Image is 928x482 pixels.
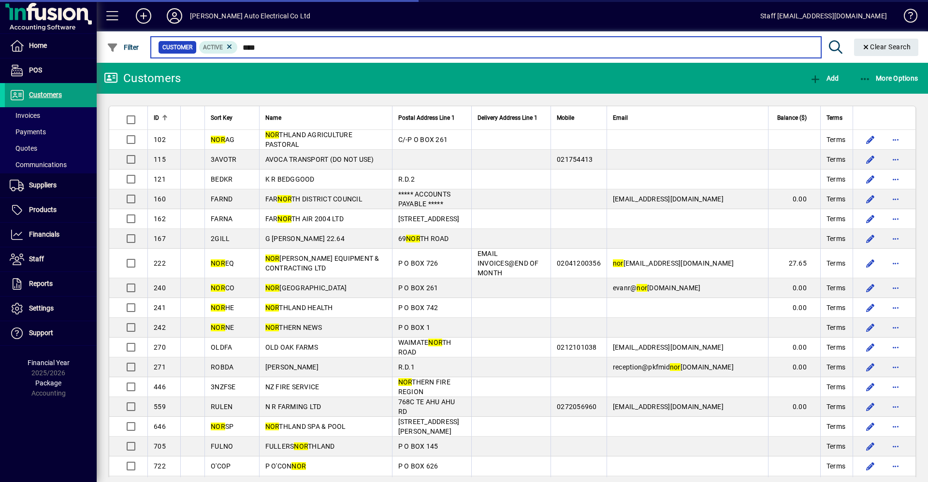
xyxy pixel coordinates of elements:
button: Edit [863,419,878,434]
button: More options [888,231,903,246]
td: 0.00 [768,278,820,298]
div: Customers [104,71,181,86]
span: evanr@ [DOMAIN_NAME] [613,284,701,292]
span: P O BOX 626 [398,462,438,470]
span: P O BOX 1 [398,324,430,331]
span: Name [265,113,281,123]
span: 0272056960 [557,403,597,411]
span: Active [203,44,223,51]
span: 121 [154,175,166,183]
em: NOR [211,423,225,430]
span: 768C TE AHU AHU RD [398,398,455,415]
span: P O BOX 261 [398,284,438,292]
span: 646 [154,423,166,430]
button: Edit [863,211,878,227]
span: Terms [826,135,845,144]
em: NOR [291,462,306,470]
button: Edit [863,340,878,355]
a: Payments [5,124,97,140]
span: 0212101038 [557,343,597,351]
a: Products [5,198,97,222]
span: [EMAIL_ADDRESS][DOMAIN_NAME] [613,195,724,203]
span: 271 [154,363,166,371]
span: [STREET_ADDRESS][PERSON_NAME] [398,418,460,435]
div: Balance ($) [774,113,815,123]
button: More options [888,300,903,315]
button: More options [888,359,903,375]
td: 0.00 [768,338,820,357]
em: NOR [277,195,291,203]
span: P O BOX 742 [398,304,438,312]
span: [PERSON_NAME] [265,363,319,371]
span: 3AVOTR [211,156,237,163]
span: Postal Address Line 1 [398,113,455,123]
button: More options [888,419,903,434]
button: More options [888,458,903,474]
a: Knowledge Base [897,2,916,33]
em: NOR [294,442,308,450]
span: Terms [826,323,845,332]
span: Add [810,74,839,82]
button: Edit [863,171,878,187]
em: NOR [211,136,225,143]
span: Terms [826,402,845,411]
button: More options [888,320,903,335]
em: NOR [398,378,412,386]
span: POS [29,66,42,74]
span: [EMAIL_ADDRESS][DOMAIN_NAME] [613,343,724,351]
span: Terms [826,234,845,243]
span: Financials [29,230,59,238]
span: Terms [826,194,845,204]
span: Terms [826,422,845,431]
button: More options [888,211,903,227]
span: NE [211,324,234,331]
span: 270 [154,343,166,351]
span: 705 [154,442,166,450]
td: 0.00 [768,189,820,209]
button: Edit [863,280,878,296]
span: Products [29,206,57,213]
span: OLD OAK FARMS [265,343,318,351]
span: Email [613,113,628,123]
span: Terms [826,113,842,123]
button: Edit [863,152,878,167]
span: AVOCA TRANSPORT (DO NOT USE) [265,156,374,163]
span: 021754413 [557,156,593,163]
button: Add [128,7,159,25]
em: nor [637,284,647,292]
span: FAR TH AIR 2004 LTD [265,215,344,223]
span: [STREET_ADDRESS] [398,215,460,223]
button: More options [888,340,903,355]
span: Sort Key [211,113,232,123]
button: Edit [863,458,878,474]
span: 115 [154,156,166,163]
button: Edit [863,255,878,271]
a: Invoices [5,107,97,124]
span: Settings [29,304,54,312]
span: O'COP [211,462,231,470]
button: Edit [863,132,878,147]
div: [PERSON_NAME] Auto Electrical Co Ltd [190,8,310,24]
span: EMAIL INVOICES@END OF MONTH [478,250,539,277]
span: FULNO [211,442,233,450]
span: 242 [154,324,166,331]
a: Support [5,321,97,345]
em: NOR [265,255,280,262]
span: 446 [154,383,166,391]
span: BEDKR [211,175,232,183]
span: Customers [29,91,62,99]
span: Terms [826,362,845,372]
span: ID [154,113,159,123]
span: Delivery Address Line 1 [478,113,537,123]
button: More options [888,132,903,147]
span: 240 [154,284,166,292]
em: NOR [211,259,225,267]
span: FARND [211,195,232,203]
a: Financials [5,223,97,247]
button: More options [888,439,903,454]
button: Filter [104,39,142,56]
span: Reports [29,280,53,287]
span: [GEOGRAPHIC_DATA] [265,284,347,292]
button: More Options [857,70,921,87]
span: HE [211,304,234,312]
